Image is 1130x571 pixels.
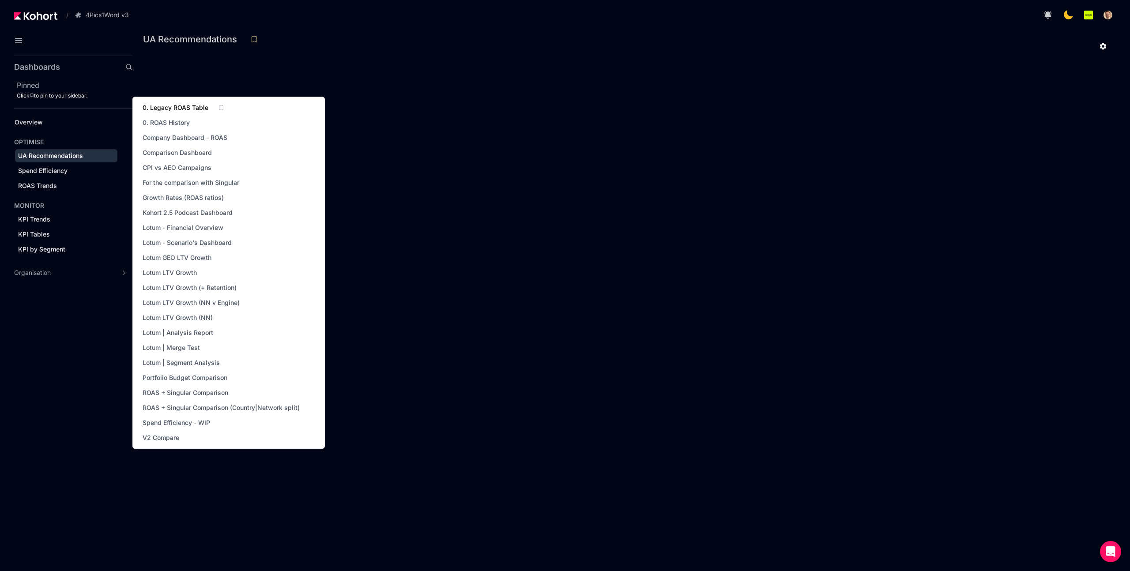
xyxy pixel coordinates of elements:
span: Lotum | Analysis Report [143,328,213,337]
a: Lotum LTV Growth [140,267,200,279]
span: For the comparison with Singular [143,178,239,187]
a: CPI vs AEO Campaigns [140,162,214,174]
span: ROAS Trends [18,182,57,189]
img: logo_Lotum_Logo_20240521114851236074.png [1084,11,1093,19]
a: Kohort 2.5 Podcast Dashboard [140,207,235,219]
a: V2 Compare [140,432,182,444]
button: 4Pics1Word v3 [70,8,138,23]
a: 0. ROAS History [140,116,192,129]
img: Kohort logo [14,12,57,20]
a: Lotum | Segment Analysis [140,357,222,369]
span: ROAS + Singular Comparison [143,388,228,397]
a: Spend Efficiency [15,164,117,177]
a: Comparison Dashboard [140,147,215,159]
a: 0. Legacy ROAS Table [140,101,211,114]
a: Lotum LTV Growth (+ Retention) [140,282,239,294]
h2: Dashboards [14,63,60,71]
h2: Pinned [17,80,132,90]
span: Lotum GEO LTV Growth [143,253,211,262]
span: Organisation [14,268,51,277]
span: Lotum | Merge Test [143,343,200,352]
a: Lotum - Financial Overview [140,222,226,234]
span: Lotum - Scenario's Dashboard [143,238,232,247]
span: 0. Legacy ROAS Table [143,103,208,112]
span: Lotum LTV Growth (NN v Engine) [143,298,240,307]
span: Growth Rates (ROAS ratios) [143,193,224,202]
a: Lotum | Analysis Report [140,327,216,339]
span: / [59,11,68,20]
a: Spend Efficiency - WIP [140,417,213,429]
a: UA Recommendations [15,149,117,162]
a: ROAS Trends [15,179,117,192]
a: KPI Tables [15,228,117,241]
a: Lotum LTV Growth (NN) [140,312,215,324]
a: ROAS + Singular Comparison (Country|Network split) [140,402,302,414]
span: Company Dashboard - ROAS [143,133,227,142]
span: KPI by Segment [18,245,65,253]
span: 4Pics1Word v3 [86,11,129,19]
div: Open Intercom Messenger [1100,541,1121,562]
span: 0. ROAS History [143,118,190,127]
a: Lotum GEO LTV Growth [140,252,214,264]
span: V2 Compare [143,433,179,442]
span: Spend Efficiency - WIP [143,418,210,427]
a: Overview [11,116,117,129]
span: Lotum LTV Growth (+ Retention) [143,283,237,292]
span: Lotum - Financial Overview [143,223,223,232]
a: Lotum LTV Growth (NN v Engine) [140,297,242,309]
a: Growth Rates (ROAS ratios) [140,192,226,204]
span: Lotum LTV Growth (NN) [143,313,213,322]
span: KPI Trends [18,215,50,223]
span: CPI vs AEO Campaigns [143,163,211,172]
span: UA Recommendations [18,152,83,159]
a: Company Dashboard - ROAS [140,131,230,144]
span: Overview [15,118,43,126]
span: Lotum LTV Growth [143,268,197,277]
h4: MONITOR [14,201,44,210]
a: KPI Trends [15,213,117,226]
h3: UA Recommendations [143,35,242,44]
span: Portfolio Budget Comparison [143,373,227,382]
span: Lotum | Segment Analysis [143,358,220,367]
span: ROAS + Singular Comparison (Country|Network split) [143,403,300,412]
span: KPI Tables [18,230,50,238]
span: Kohort 2.5 Podcast Dashboard [143,208,233,217]
div: Click to pin to your sidebar. [17,92,132,99]
span: Spend Efficiency [18,167,68,174]
span: Comparison Dashboard [143,148,212,157]
a: Lotum | Merge Test [140,342,203,354]
a: KPI by Segment [15,243,117,256]
a: Lotum - Scenario's Dashboard [140,237,234,249]
a: Portfolio Budget Comparison [140,372,230,384]
h4: OPTIMISE [14,138,44,147]
a: For the comparison with Singular [140,177,242,189]
a: ROAS + Singular Comparison [140,387,231,399]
